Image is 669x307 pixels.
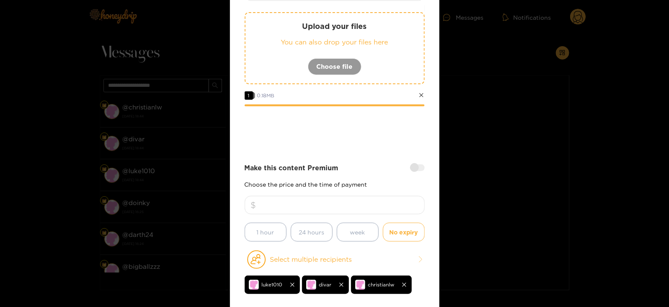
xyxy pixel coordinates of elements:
[306,280,316,290] img: no-avatar.png
[245,181,425,187] p: Choose the price and the time of payment
[257,227,274,237] span: 1 hour
[383,223,425,242] button: No expiry
[257,93,275,98] span: 0.18 MB
[350,227,365,237] span: week
[245,91,253,100] span: 1
[319,280,332,289] span: divar
[368,280,395,289] span: christianlw
[308,58,362,75] button: Choose file
[299,227,324,237] span: 24 hours
[262,280,283,289] span: luke1010
[262,21,407,31] p: Upload your files
[337,223,379,242] button: week
[355,280,365,290] img: no-avatar.png
[291,223,333,242] button: 24 hours
[245,250,425,269] button: Select multiple recipients
[245,223,287,242] button: 1 hour
[390,227,418,237] span: No expiry
[262,37,407,47] p: You can also drop your files here
[245,163,338,173] strong: Make this content Premium
[249,280,259,290] img: no-avatar.png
